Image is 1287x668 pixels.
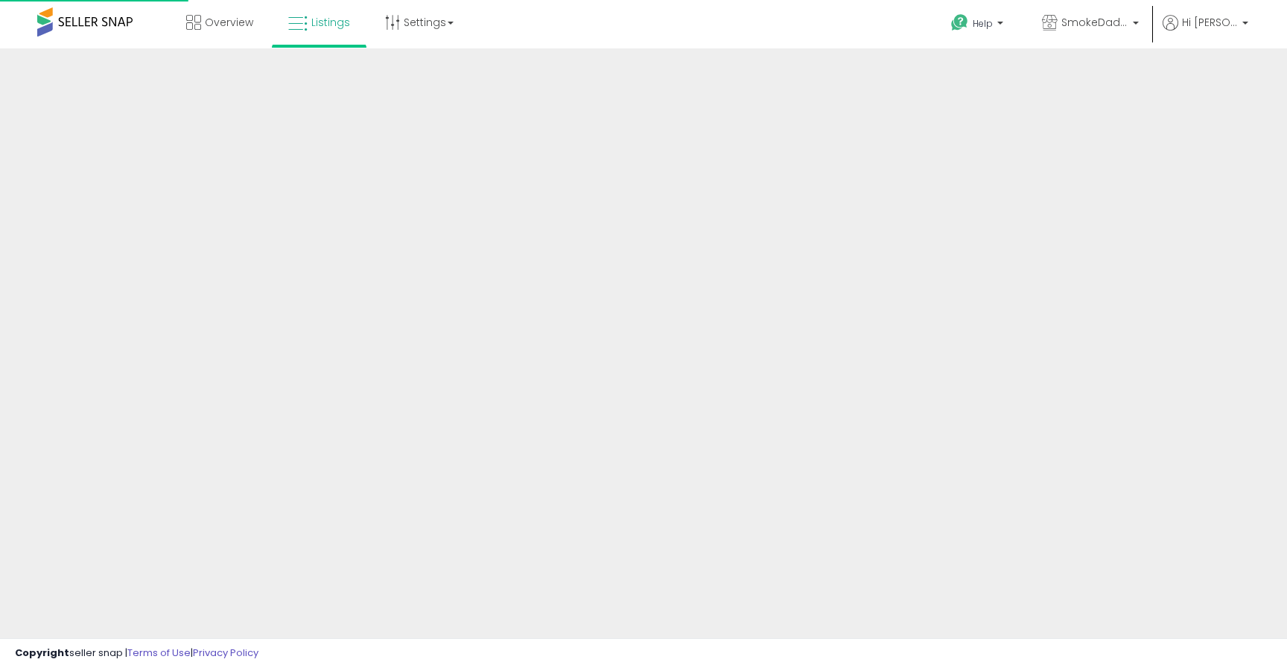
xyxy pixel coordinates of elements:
[950,13,969,32] i: Get Help
[939,2,1018,48] a: Help
[1061,15,1128,30] span: SmokeDaddy LLC
[1163,15,1248,48] a: Hi [PERSON_NAME]
[205,15,253,30] span: Overview
[193,646,258,660] a: Privacy Policy
[15,646,69,660] strong: Copyright
[973,17,993,30] span: Help
[127,646,191,660] a: Terms of Use
[15,646,258,661] div: seller snap | |
[311,15,350,30] span: Listings
[1182,15,1238,30] span: Hi [PERSON_NAME]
